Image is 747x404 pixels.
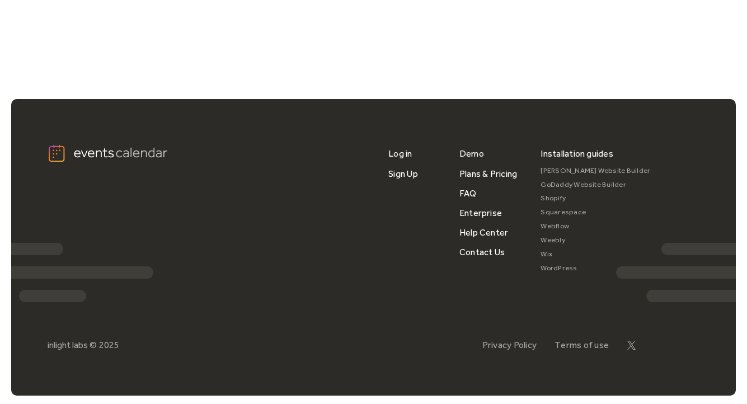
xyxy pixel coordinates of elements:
a: GoDaddy Website Builder [541,178,650,192]
a: Contact Us [459,242,505,262]
a: Squarespace [541,205,650,219]
a: Plans & Pricing [459,164,518,184]
a: Terms of use [555,340,609,350]
a: Wix [541,247,650,261]
a: Enterprise [459,203,502,223]
a: [PERSON_NAME] Website Builder [541,164,650,178]
a: Demo [459,144,484,163]
div: 2025 [99,340,119,350]
div: Installation guides [541,144,613,163]
a: Webflow [541,219,650,233]
a: Weebly [541,233,650,247]
a: WordPress [541,261,650,275]
a: Help Center [459,223,509,242]
a: Log in [388,144,412,163]
a: Sign Up [388,164,418,184]
div: inlight labs © [48,340,97,350]
a: Shopify [541,191,650,205]
a: Privacy Policy [482,340,537,350]
a: FAQ [459,184,477,203]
